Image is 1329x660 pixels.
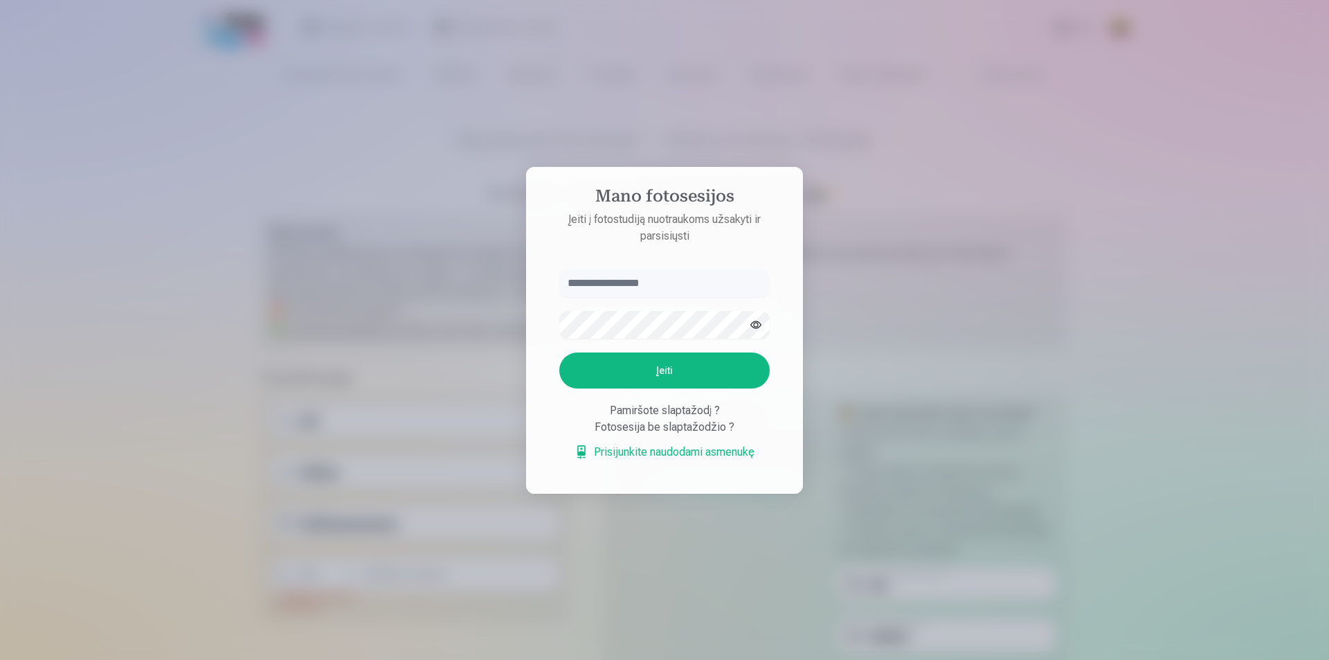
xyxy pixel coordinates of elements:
[575,444,754,461] a: Prisijunkite naudodami asmenukę
[559,419,770,436] div: Fotosesija be slaptažodžio ?
[559,353,770,389] button: Įeiti
[545,186,784,211] h4: Mano fotosesijos
[559,402,770,419] div: Pamiršote slaptažodį ?
[545,211,784,244] p: Įeiti į fotostudiją nuotraukoms užsakyti ir parsisiųsti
